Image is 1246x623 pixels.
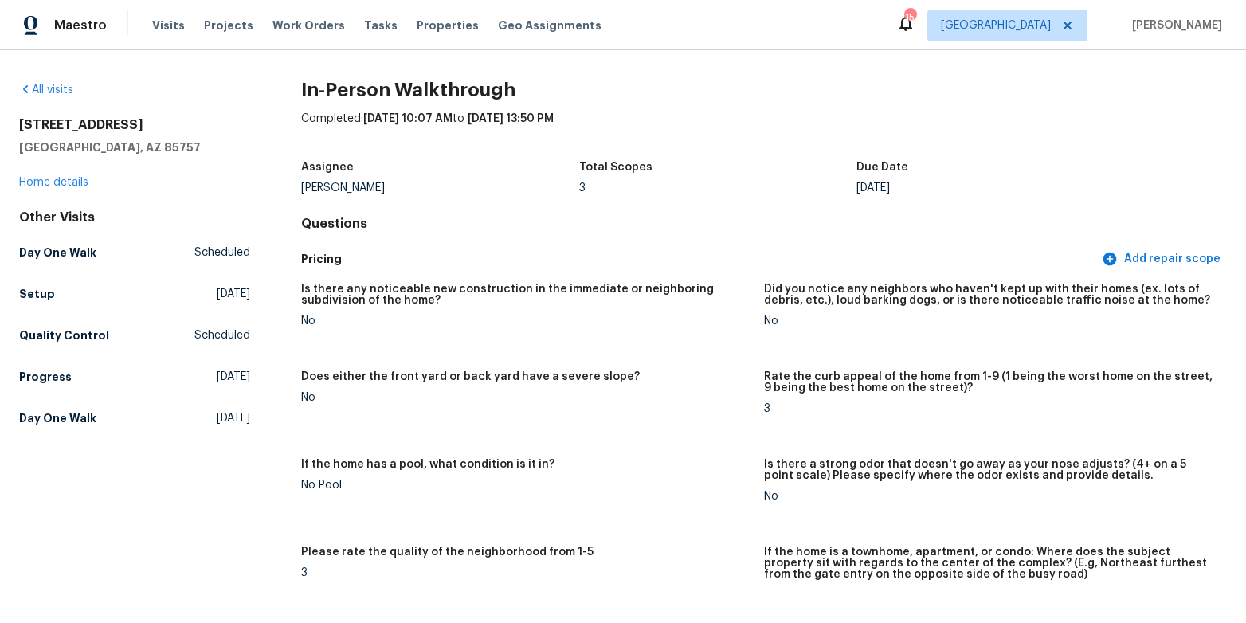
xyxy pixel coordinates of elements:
[1099,245,1227,274] button: Add repair scope
[764,315,1214,327] div: No
[764,547,1214,580] h5: If the home is a townhome, apartment, or condo: Where does the subject property sit with regards ...
[1105,249,1221,269] span: Add repair scope
[19,280,250,308] a: Setup[DATE]
[301,162,354,173] h5: Assignee
[764,371,1214,394] h5: Rate the curb appeal of the home from 1-9 (1 being the worst home on the street, 9 being the best...
[19,327,109,343] h5: Quality Control
[19,177,88,188] a: Home details
[301,547,594,558] h5: Please rate the quality of the neighborhood from 1-5
[941,18,1051,33] span: [GEOGRAPHIC_DATA]
[217,410,250,426] span: [DATE]
[301,82,1227,98] h2: In-Person Walkthrough
[19,245,96,261] h5: Day One Walk
[272,18,345,33] span: Work Orders
[19,321,250,350] a: Quality ControlScheduled
[152,18,185,33] span: Visits
[19,410,96,426] h5: Day One Walk
[19,139,250,155] h5: [GEOGRAPHIC_DATA], AZ 85757
[19,117,250,133] h2: [STREET_ADDRESS]
[856,162,908,173] h5: Due Date
[301,371,640,382] h5: Does either the front yard or back yard have a severe slope?
[363,113,453,124] span: [DATE] 10:07 AM
[1126,18,1222,33] span: [PERSON_NAME]
[194,327,250,343] span: Scheduled
[301,392,751,403] div: No
[364,20,398,31] span: Tasks
[194,245,250,261] span: Scheduled
[217,286,250,302] span: [DATE]
[417,18,479,33] span: Properties
[217,369,250,385] span: [DATE]
[19,210,250,225] div: Other Visits
[498,18,601,33] span: Geo Assignments
[468,113,554,124] span: [DATE] 13:50 PM
[19,369,72,385] h5: Progress
[579,162,652,173] h5: Total Scopes
[19,362,250,391] a: Progress[DATE]
[856,182,1134,194] div: [DATE]
[19,84,73,96] a: All visits
[764,491,1214,502] div: No
[19,286,55,302] h5: Setup
[579,182,856,194] div: 3
[301,459,554,470] h5: If the home has a pool, what condition is it in?
[764,459,1214,481] h5: Is there a strong odor that doesn't go away as your nose adjusts? (4+ on a 5 point scale) Please ...
[301,480,751,491] div: No Pool
[301,182,578,194] div: [PERSON_NAME]
[764,403,1214,414] div: 3
[301,567,751,578] div: 3
[301,251,1099,268] h5: Pricing
[19,404,250,433] a: Day One Walk[DATE]
[764,284,1214,306] h5: Did you notice any neighbors who haven't kept up with their homes (ex. lots of debris, etc.), lou...
[19,238,250,267] a: Day One WalkScheduled
[301,315,751,327] div: No
[54,18,107,33] span: Maestro
[204,18,253,33] span: Projects
[301,284,751,306] h5: Is there any noticeable new construction in the immediate or neighboring subdivision of the home?
[301,216,1227,232] h4: Questions
[301,111,1227,152] div: Completed: to
[904,10,915,25] div: 15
